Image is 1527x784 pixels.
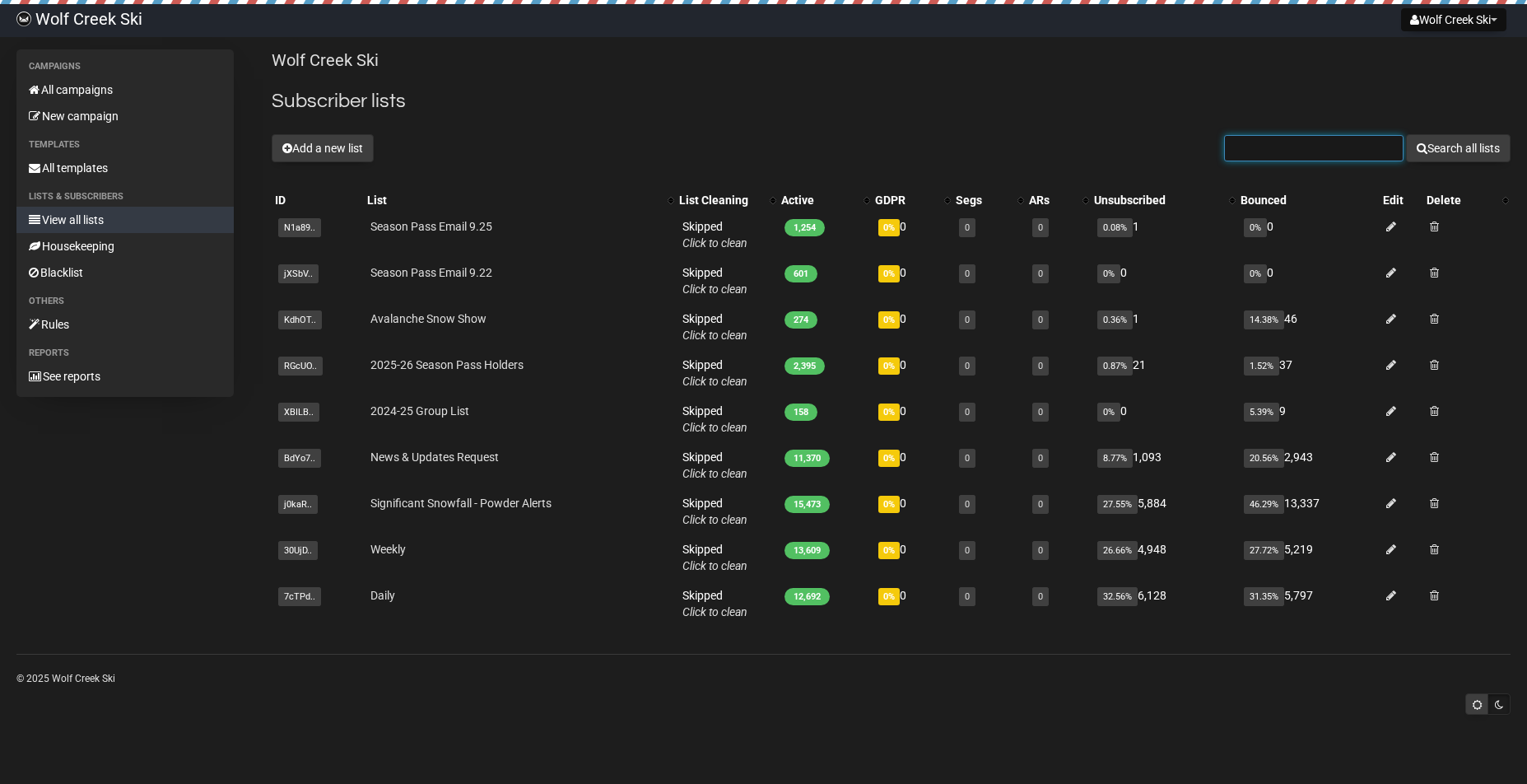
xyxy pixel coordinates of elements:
td: 0 [872,581,952,627]
span: 46.29% [1244,495,1284,514]
p: Wolf Creek Ski [272,49,1511,72]
li: Lists & subscribers [16,187,234,207]
a: Click to clean [682,375,747,388]
td: 0 [872,488,952,534]
span: 0.87% [1097,357,1133,376]
td: 1,093 [1091,442,1237,488]
span: 20.56% [1244,449,1284,468]
a: Housekeeping [16,233,234,259]
td: 5,797 [1237,581,1380,627]
span: 0.36% [1097,310,1133,329]
span: 601 [784,265,817,282]
button: Search all lists [1406,134,1511,162]
td: 0 [1091,396,1237,442]
th: Bounced: No sort applied, sorting is disabled [1237,189,1380,212]
span: 0% [878,357,900,375]
span: jXSbV.. [278,264,319,283]
a: 0 [1038,545,1043,556]
td: 0 [872,396,952,442]
th: ID: No sort applied, sorting is disabled [272,189,364,212]
a: Season Pass Email 9.25 [370,220,492,233]
a: Click to clean [682,329,747,342]
span: 158 [784,404,817,421]
a: 2025-26 Season Pass Holders [370,358,524,371]
span: RGcUO.. [278,357,323,376]
td: 37 [1237,350,1380,396]
span: 0% [878,265,900,282]
li: Campaigns [16,57,234,77]
th: Active: No sort applied, activate to apply an ascending sort [778,189,872,212]
span: 0% [1097,264,1120,283]
td: 0 [1091,258,1237,304]
span: 0% [1244,264,1267,283]
div: Bounced [1241,192,1376,208]
td: 9 [1237,396,1380,442]
a: View all lists [16,207,234,233]
span: Skipped [682,220,747,250]
a: 0 [965,499,970,510]
span: 0% [1097,403,1120,422]
div: ARs [1029,192,1074,208]
img: b8a1e34ad8b70b86f908001b9dc56f97 [16,12,31,26]
div: List [367,192,659,208]
a: Blacklist [16,259,234,286]
a: Weekly [370,543,406,556]
span: 26.66% [1097,541,1138,560]
a: 0 [1038,591,1043,602]
span: Skipped [682,497,747,526]
span: j0kaR.. [278,495,318,514]
span: 30UjD.. [278,541,318,560]
td: 2,943 [1237,442,1380,488]
a: Season Pass Email 9.22 [370,266,492,279]
div: List Cleaning [679,192,761,208]
span: 13,609 [784,542,830,559]
li: Templates [16,135,234,155]
a: 0 [1038,268,1043,279]
a: 0 [1038,453,1043,464]
span: 1.52% [1244,357,1279,376]
th: List Cleaning: No sort applied, activate to apply an ascending sort [676,189,778,212]
span: 14.38% [1244,310,1284,329]
span: Skipped [682,358,747,388]
span: Skipped [682,450,747,480]
span: KdhOT.. [278,310,322,329]
div: GDPR [875,192,936,208]
td: 1 [1091,304,1237,350]
span: 0% [1244,218,1267,237]
th: Edit: No sort applied, sorting is disabled [1380,189,1423,212]
td: 1 [1091,212,1237,258]
a: Click to clean [682,513,747,526]
a: 0 [1038,315,1043,325]
td: 13,337 [1237,488,1380,534]
th: ARs: No sort applied, activate to apply an ascending sort [1026,189,1091,212]
th: List: No sort applied, activate to apply an ascending sort [364,189,675,212]
span: 27.72% [1244,541,1284,560]
h2: Subscriber lists [272,86,1511,116]
span: 31.35% [1244,587,1284,606]
td: 6,128 [1091,581,1237,627]
td: 0 [872,258,952,304]
div: Segs [956,192,1010,208]
p: © 2025 Wolf Creek Ski [16,670,1511,688]
a: Click to clean [682,421,747,434]
span: 27.55% [1097,495,1138,514]
a: See reports [16,363,234,390]
th: Delete: No sort applied, activate to apply an ascending sort [1423,189,1511,212]
span: BdYo7.. [278,449,321,468]
span: 15,473 [784,496,830,513]
td: 5,219 [1237,534,1380,581]
button: Add a new list [272,134,374,162]
button: Wolf Creek Ski [1401,8,1506,31]
a: 0 [965,591,970,602]
a: New campaign [16,103,234,129]
div: Edit [1383,192,1420,208]
td: 4,948 [1091,534,1237,581]
a: News & Updates Request [370,450,499,464]
div: Delete [1427,192,1494,208]
a: Rules [16,311,234,338]
span: 274 [784,311,817,329]
span: 0% [878,219,900,236]
span: 7cTPd.. [278,587,321,606]
span: XBILB.. [278,403,319,422]
a: 0 [965,545,970,556]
